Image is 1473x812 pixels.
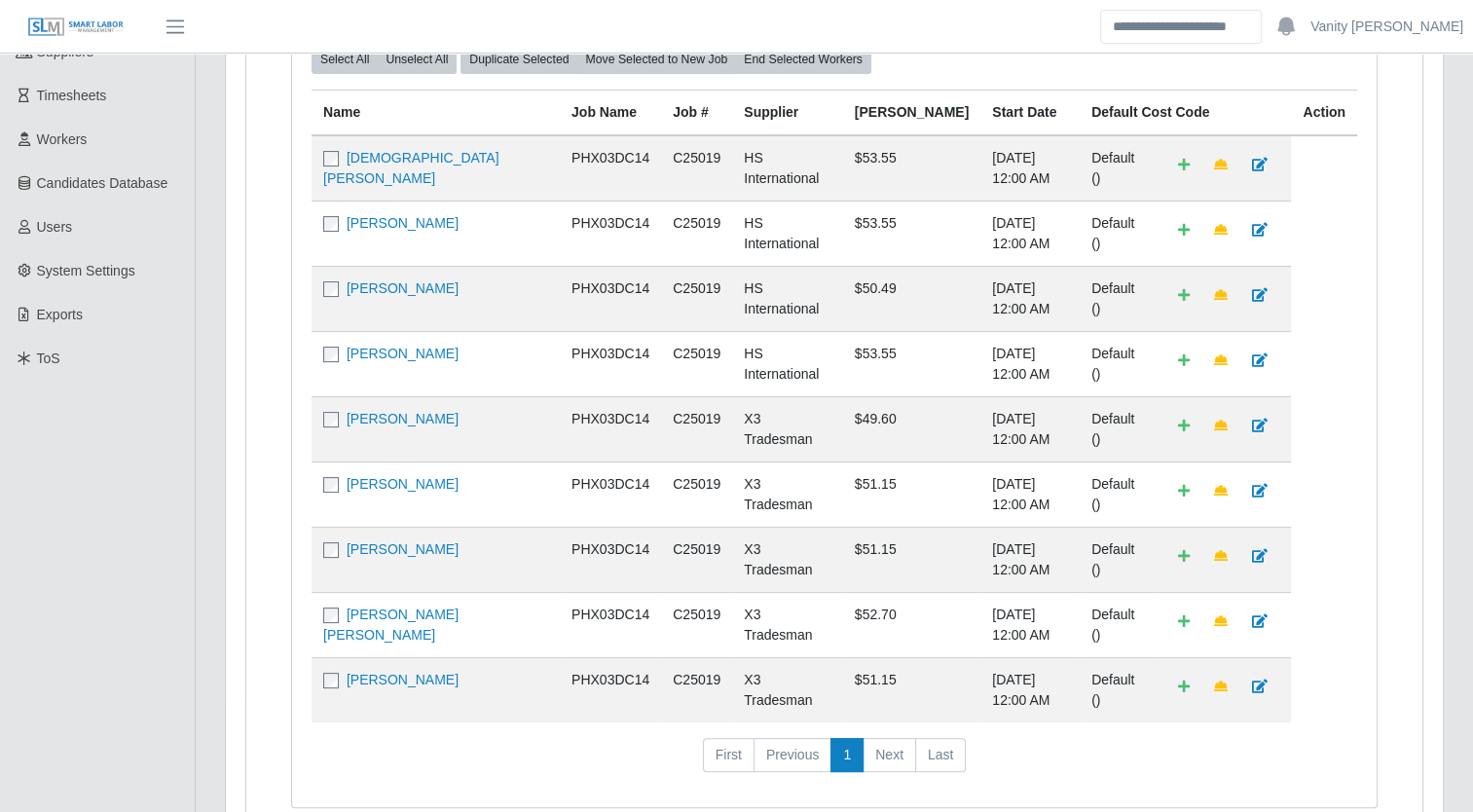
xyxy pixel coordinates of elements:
a: Add Default Cost Code [1164,474,1201,508]
td: PHX03DC14 [560,527,661,592]
a: Make Team Lead [1200,409,1239,443]
span: ToS [37,351,60,366]
a: Add Default Cost Code [1164,213,1201,247]
th: Start Date [980,90,1080,135]
button: End Selected Workers [735,46,871,73]
td: C25019 [661,201,732,266]
span: Users [37,219,73,235]
a: Add Default Cost Code [1164,344,1201,378]
td: $53.55 [843,201,980,266]
td: PHX03DC14 [560,201,661,266]
span: System Settings [37,263,135,278]
td: PHX03DC14 [560,331,661,396]
td: $52.70 [843,592,980,657]
td: [DATE] 12:00 AM [980,396,1080,461]
a: Make Team Lead [1200,605,1239,639]
a: Add Default Cost Code [1164,278,1201,313]
td: $51.15 [843,461,980,527]
td: [DATE] 12:00 AM [980,201,1080,266]
td: $51.15 [843,527,980,592]
a: [PERSON_NAME] [PERSON_NAME] [323,607,459,643]
td: PHX03DC14 [560,135,661,202]
a: Make Team Lead [1200,148,1239,182]
td: [DATE] 12:00 AM [980,657,1080,722]
input: Search [1100,10,1262,44]
td: PHX03DC14 [560,266,661,331]
td: $53.55 [843,331,980,396]
td: HS International [732,201,843,266]
td: PHX03DC14 [560,396,661,461]
td: $50.49 [843,266,980,331]
td: [DATE] 12:00 AM [980,461,1080,527]
button: Unselect All [377,46,457,73]
td: HS International [732,266,843,331]
td: C25019 [661,331,732,396]
td: C25019 [661,135,732,202]
td: X3 Tradesman [732,461,843,527]
a: Add Default Cost Code [1164,670,1201,704]
a: [PERSON_NAME] [347,346,459,361]
td: Default () [1080,657,1153,722]
a: [PERSON_NAME] [347,672,459,687]
a: Add Default Cost Code [1164,605,1201,639]
td: $49.60 [843,396,980,461]
a: [PERSON_NAME] [347,476,459,492]
td: C25019 [661,461,732,527]
nav: pagination [312,738,1357,789]
td: Default () [1080,396,1153,461]
th: Action [1291,90,1357,135]
td: HS International [732,331,843,396]
a: 1 [830,738,864,773]
div: bulk actions [312,46,457,73]
td: X3 Tradesman [732,396,843,461]
a: [PERSON_NAME] [347,215,459,231]
td: [DATE] 12:00 AM [980,266,1080,331]
a: Make Team Lead [1200,213,1239,247]
img: SLM Logo [27,17,125,38]
span: Exports [37,307,83,322]
span: Workers [37,131,88,147]
a: [PERSON_NAME] [347,411,459,426]
td: PHX03DC14 [560,592,661,657]
div: bulk actions [460,46,871,73]
td: C25019 [661,396,732,461]
td: Default () [1080,266,1153,331]
td: X3 Tradesman [732,657,843,722]
td: Default () [1080,527,1153,592]
a: Make Team Lead [1200,539,1239,573]
a: [PERSON_NAME] [347,541,459,557]
a: Make Team Lead [1200,278,1239,313]
a: Make Team Lead [1200,670,1239,704]
button: Move Selected to New Job [576,46,736,73]
td: C25019 [661,266,732,331]
a: Make Team Lead [1200,474,1239,508]
td: X3 Tradesman [732,527,843,592]
a: Add Default Cost Code [1164,539,1201,573]
th: [PERSON_NAME] [843,90,980,135]
td: [DATE] 12:00 AM [980,135,1080,202]
a: [DEMOGRAPHIC_DATA][PERSON_NAME] [323,150,499,186]
th: Supplier [732,90,843,135]
button: Duplicate Selected [460,46,577,73]
td: PHX03DC14 [560,657,661,722]
a: [PERSON_NAME] [347,280,459,296]
th: Name [312,90,560,135]
td: PHX03DC14 [560,461,661,527]
td: [DATE] 12:00 AM [980,592,1080,657]
td: $53.55 [843,135,980,202]
td: Default () [1080,331,1153,396]
th: Job Name [560,90,661,135]
td: Default () [1080,135,1153,202]
td: HS International [732,135,843,202]
td: $51.15 [843,657,980,722]
td: Default () [1080,201,1153,266]
button: Select All [312,46,378,73]
td: [DATE] 12:00 AM [980,527,1080,592]
a: Make Team Lead [1200,344,1239,378]
th: Default Cost Code [1080,90,1291,135]
td: [DATE] 12:00 AM [980,331,1080,396]
span: Timesheets [37,88,107,103]
td: Default () [1080,461,1153,527]
a: Vanity [PERSON_NAME] [1310,17,1463,37]
th: Job # [661,90,732,135]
